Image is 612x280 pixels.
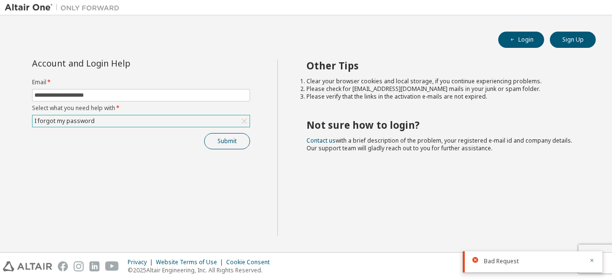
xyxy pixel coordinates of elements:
button: Sign Up [550,32,596,48]
div: Account and Login Help [32,59,207,67]
span: with a brief description of the problem, your registered e-mail id and company details. Our suppo... [306,136,572,152]
h2: Not sure how to login? [306,119,579,131]
img: Altair One [5,3,124,12]
div: I forgot my password [33,116,96,126]
a: Contact us [306,136,336,145]
div: Privacy [128,258,156,266]
img: youtube.svg [105,261,119,271]
li: Please check for [EMAIL_ADDRESS][DOMAIN_NAME] mails in your junk or spam folder. [306,85,579,93]
li: Please verify that the links in the activation e-mails are not expired. [306,93,579,101]
div: Website Terms of Use [156,258,226,266]
div: Cookie Consent [226,258,275,266]
li: Clear your browser cookies and local storage, if you continue experiencing problems. [306,78,579,85]
img: linkedin.svg [89,261,99,271]
span: Bad Request [484,258,519,265]
button: Submit [204,133,250,149]
p: © 2025 Altair Engineering, Inc. All Rights Reserved. [128,266,275,274]
h2: Other Tips [306,59,579,72]
button: Login [498,32,544,48]
label: Select what you need help with [32,104,250,112]
div: I forgot my password [33,115,250,127]
img: instagram.svg [74,261,84,271]
label: Email [32,78,250,86]
img: altair_logo.svg [3,261,52,271]
img: facebook.svg [58,261,68,271]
